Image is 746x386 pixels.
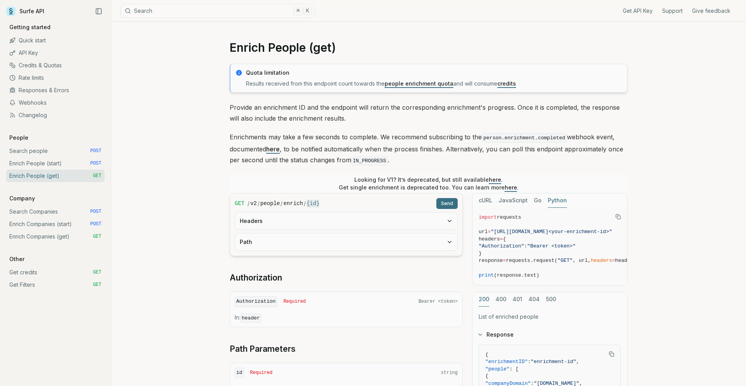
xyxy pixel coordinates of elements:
span: GET [93,269,101,275]
code: header [240,314,261,323]
span: / [281,200,282,207]
span: , [576,359,579,365]
button: Path [235,233,457,251]
p: Looking for V1? It’s deprecated, but still available . Get single enrichment is deprecated too. Y... [339,176,519,191]
button: Search⌘K [120,4,315,18]
span: "enrichmentID" [485,359,528,365]
button: Copy Text [612,211,624,223]
button: cURL [479,193,492,208]
span: "[URL][DOMAIN_NAME]<your-enrichment-id>" [491,229,612,235]
h1: Enrich People (get) [230,40,627,54]
p: Company [6,195,38,202]
span: / [248,200,249,207]
a: Surfe API [6,5,44,17]
a: Path Parameters [230,344,296,354]
code: person.enrichment.completed [482,133,567,142]
span: "GET" [558,258,573,263]
span: url [479,229,488,235]
p: Other [6,255,28,263]
span: "Authorization" [479,243,524,249]
button: JavaScript [498,193,528,208]
span: POST [90,209,101,215]
p: In: [235,314,458,322]
button: Headers [235,212,457,230]
a: Support [662,7,683,15]
span: / [304,200,306,207]
span: headers) [615,258,639,263]
span: } [479,251,482,256]
button: Go [534,193,542,208]
span: "enrichment-id" [531,359,576,365]
kbd: ⌘ [294,7,302,15]
a: Get Filters GET [6,279,105,291]
span: Required [250,370,273,376]
code: v2 [250,200,257,207]
span: = [488,229,491,235]
span: { [485,373,488,379]
a: people enrichment quota [385,80,453,87]
button: 404 [528,292,540,307]
p: Provide an enrichment ID and the endpoint will return the corresponding enrichment's progress. On... [230,102,627,124]
a: Authorization [230,272,282,283]
a: Enrich People (get) GET [6,170,105,182]
p: People [6,134,31,142]
span: : [524,243,527,249]
span: print [479,272,494,278]
button: Collapse Sidebar [93,5,105,17]
p: Results received from this endpoint count towards the and will consume [246,80,622,88]
span: "Bearer <token>" [527,243,576,249]
a: Enrich Companies (start) POST [6,218,105,230]
span: POST [90,221,101,227]
span: GET [93,282,101,288]
a: Give feedback [692,7,730,15]
a: Search Companies POST [6,205,105,218]
span: import [479,214,497,220]
a: Enrich People (start) POST [6,157,105,170]
p: Enrichments may take a few seconds to complete. We recommend subscribing to the webhook event, do... [230,132,627,167]
a: here [489,176,501,183]
p: Quota limitation [246,69,622,77]
a: Credits & Quotas [6,59,105,72]
span: string [441,370,458,376]
code: enrich [283,200,303,207]
button: 200 [479,292,489,307]
span: , url, [573,258,591,263]
span: Bearer <token> [418,298,458,305]
a: here [505,184,517,191]
span: Required [283,298,306,305]
button: Send [436,198,458,209]
a: API Key [6,47,105,59]
code: id [235,368,244,378]
kbd: K [303,7,312,15]
span: requests.request( [506,258,558,263]
a: Responses & Errors [6,84,105,96]
a: Enrich Companies (get) GET [6,230,105,243]
span: { [485,352,488,358]
span: "people" [485,366,509,372]
span: : [528,359,531,365]
span: { [503,236,506,242]
button: Response [472,325,627,345]
span: : [ [509,366,518,372]
code: IN_PROGRESS [351,156,388,165]
span: headers [479,236,500,242]
a: credits [497,80,516,87]
a: Get credits GET [6,266,105,279]
span: requests [497,214,521,220]
a: here [266,145,280,153]
span: GET [93,233,101,240]
code: Authorization [235,297,277,307]
a: Quick start [6,34,105,47]
button: 400 [495,292,506,307]
span: POST [90,148,101,154]
span: POST [90,160,101,167]
span: = [612,258,615,263]
span: / [258,200,260,207]
p: Getting started [6,23,54,31]
a: Webhooks [6,96,105,109]
span: headers [591,258,612,263]
a: Get API Key [623,7,653,15]
code: people [260,200,280,207]
button: Python [548,193,567,208]
a: Changelog [6,109,105,121]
